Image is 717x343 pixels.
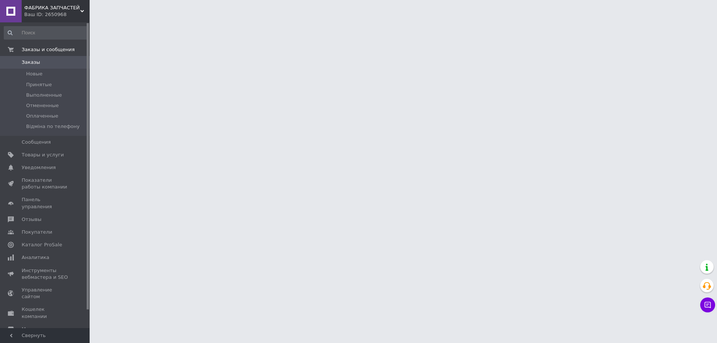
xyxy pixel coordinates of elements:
[22,254,49,261] span: Аналитика
[700,297,715,312] button: Чат с покупателем
[26,113,58,119] span: Оплаченные
[4,26,88,40] input: Поиск
[22,326,41,333] span: Маркет
[22,139,51,146] span: Сообщения
[24,4,80,11] span: ФАБРИКА ЗАПЧАСТЕЙ
[26,71,43,77] span: Новые
[22,241,62,248] span: Каталог ProSale
[26,123,80,130] span: Відміна по телефону
[22,177,69,190] span: Показатели работы компании
[22,164,56,171] span: Уведомления
[22,287,69,300] span: Управление сайтом
[22,59,40,66] span: Заказы
[26,92,62,99] span: Выполненные
[26,81,52,88] span: Принятые
[22,216,41,223] span: Отзывы
[24,11,90,18] div: Ваш ID: 2650968
[26,102,59,109] span: Отмененные
[22,306,69,319] span: Кошелек компании
[22,46,75,53] span: Заказы и сообщения
[22,196,69,210] span: Панель управления
[22,229,52,236] span: Покупатели
[22,152,64,158] span: Товары и услуги
[22,267,69,281] span: Инструменты вебмастера и SEO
